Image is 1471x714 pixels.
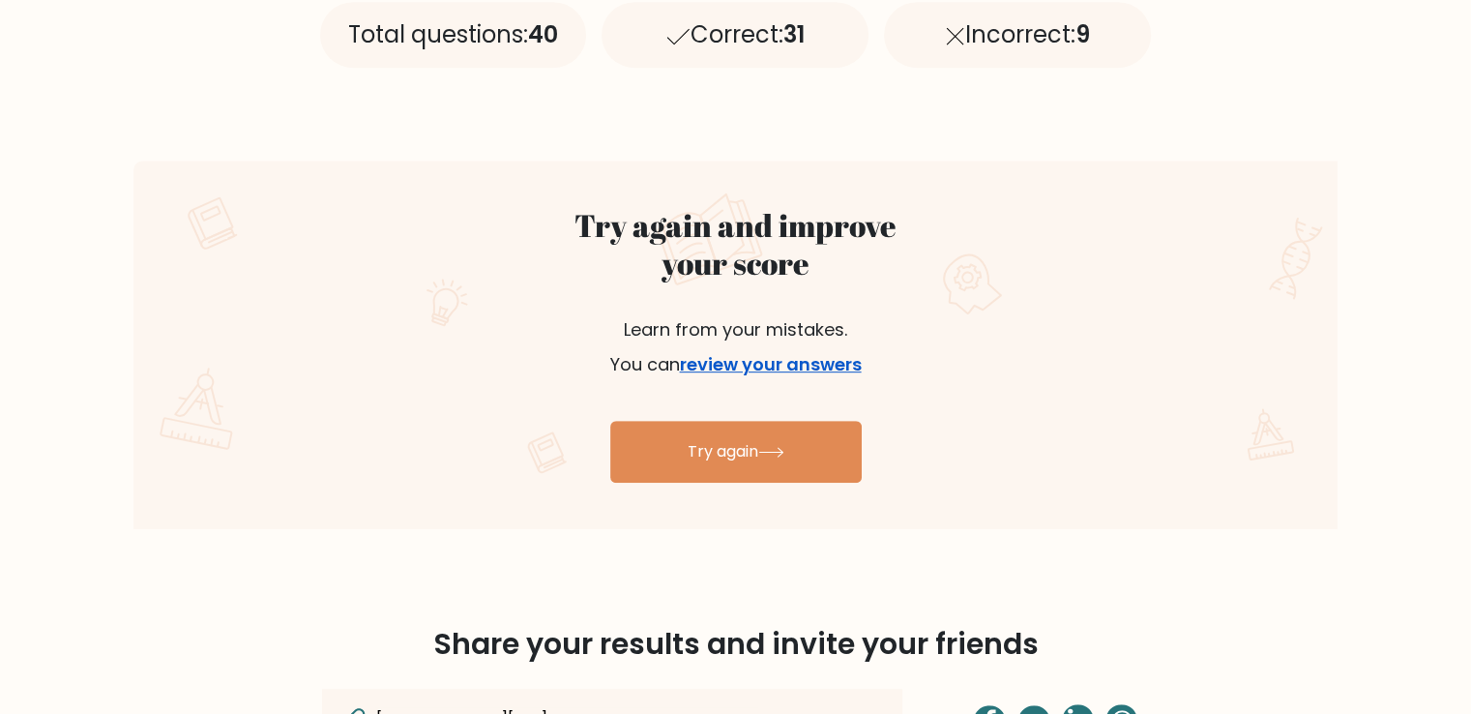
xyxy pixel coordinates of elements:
[320,2,587,68] div: Total questions:
[528,18,558,50] span: 40
[433,623,1039,665] span: Share your results and invite your friends
[610,421,862,483] a: Try again
[680,352,862,376] a: review your answers
[602,2,868,68] div: Correct:
[1074,18,1089,50] span: 9
[884,2,1151,68] div: Incorrect:
[782,18,804,50] span: 31
[506,289,966,405] p: Learn from your mistakes. You can
[506,207,966,282] h2: Try again and improve your score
